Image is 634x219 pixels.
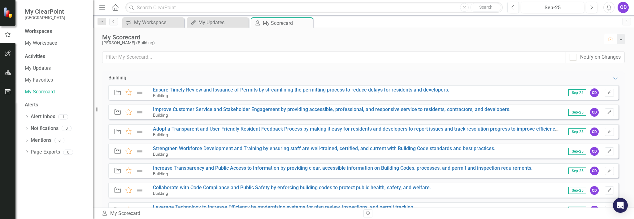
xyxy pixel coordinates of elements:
div: Activities [25,53,87,60]
a: Increase Transparency and Public Access to Information by providing clear, accessible information... [153,165,532,171]
span: Sep-25 [568,89,586,96]
div: Notify on Changes [580,54,621,61]
span: Sep-25 [568,187,586,194]
div: 0 [62,126,72,131]
button: Sep-25 [521,2,584,13]
div: 1 [58,114,68,119]
img: ClearPoint Strategy [3,7,14,18]
div: Sep-25 [523,4,582,11]
img: Not Defined [136,167,144,175]
span: Search [479,5,493,10]
a: Mentions [31,137,51,144]
a: My Scorecard [25,88,87,96]
div: Alerts [25,101,87,109]
a: Notifications [31,125,59,132]
span: Sep-25 [568,207,586,213]
button: OD [618,2,629,13]
a: My Updates [25,65,87,72]
img: Not Defined [136,148,144,155]
img: Not Defined [136,109,144,116]
button: Search [470,3,501,12]
div: [PERSON_NAME] (Building) [102,41,597,45]
img: Not Defined [136,89,144,96]
a: Page Exports [31,149,60,156]
a: My Updates [188,19,247,26]
input: Search ClearPoint... [125,2,503,13]
div: OD [590,88,599,97]
div: OD [590,108,599,117]
div: Workspaces [25,28,52,35]
a: Collaborate with Code Compliance and Public Safety by enforcing building codes to protect public ... [153,185,431,190]
small: Building [153,171,168,176]
div: My Scorecard [102,34,597,41]
input: Filter My Scorecard... [102,51,566,63]
img: Not Defined [136,187,144,194]
div: OD [590,186,599,195]
div: 0 [63,150,73,155]
a: My Workspace [25,40,87,47]
small: Building [153,191,168,196]
div: OD [590,147,599,156]
span: Sep-25 [568,148,586,155]
div: Building [108,74,126,82]
div: OD [590,206,599,214]
div: My Scorecard [102,210,359,217]
div: My Workspace [134,19,183,26]
span: Sep-25 [568,128,586,135]
div: My Scorecard [263,19,311,27]
div: 0 [54,138,64,143]
a: Adopt a Transparent and User-Friendly Resident Feedback Process by making it easy for residents a... [153,126,605,132]
small: Building [153,93,168,98]
a: Strengthen Workforce Development and Training by ensuring staff are well-trained, certified, and ... [153,145,495,151]
a: Leverage Technology to Increase Efficiency by modernizing systems for plan review, inspections, a... [153,204,415,210]
div: OD [590,127,599,136]
a: Improve Customer Service and Stakeholder Engagement by providing accessible, professional, and re... [153,106,510,112]
small: Building [153,132,168,137]
small: Building [153,113,168,118]
img: Not Defined [136,206,144,214]
a: Ensure Timely Review and Issuance of Permits by streamlining the permitting process to reduce del... [153,87,449,93]
small: Building [153,152,168,157]
a: Alert Inbox [31,113,55,120]
div: My Updates [198,19,247,26]
a: My Workspace [124,19,183,26]
span: Sep-25 [568,109,586,116]
span: Sep-25 [568,168,586,174]
img: Not Defined [136,128,144,136]
div: Open Intercom Messenger [613,198,628,213]
small: [GEOGRAPHIC_DATA] [25,15,65,20]
div: OD [590,167,599,175]
a: My Favorites [25,77,87,84]
span: My ClearPoint [25,8,65,15]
